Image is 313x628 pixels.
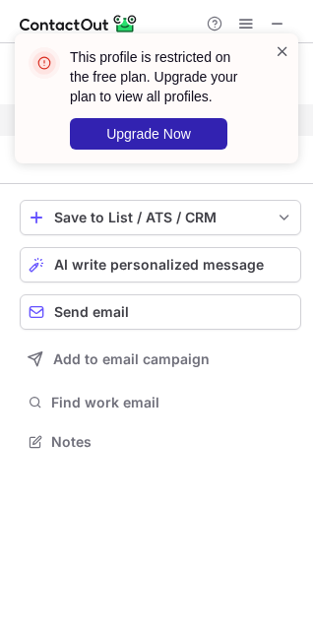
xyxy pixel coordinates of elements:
[20,247,301,283] button: AI write personalized message
[20,294,301,330] button: Send email
[53,351,210,367] span: Add to email campaign
[70,47,251,106] header: This profile is restricted on the free plan. Upgrade your plan to view all profiles.
[20,428,301,456] button: Notes
[20,12,138,35] img: ContactOut v5.3.10
[20,200,301,235] button: save-profile-one-click
[54,257,264,273] span: AI write personalized message
[54,210,267,225] div: Save to List / ATS / CRM
[51,433,293,451] span: Notes
[20,342,301,377] button: Add to email campaign
[20,389,301,416] button: Find work email
[54,304,129,320] span: Send email
[106,126,191,142] span: Upgrade Now
[70,118,227,150] button: Upgrade Now
[51,394,293,411] span: Find work email
[29,47,60,79] img: error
